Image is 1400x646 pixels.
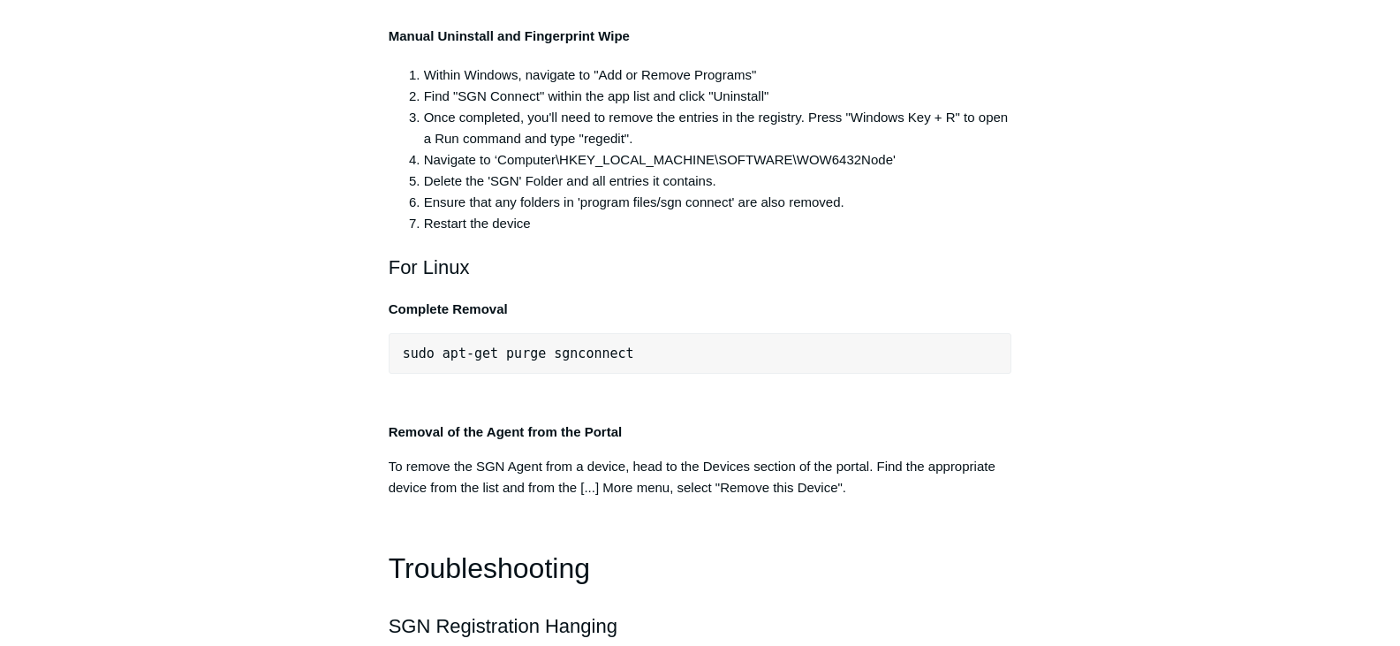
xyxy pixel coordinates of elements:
h2: SGN Registration Hanging [389,611,1012,642]
strong: Complete Removal [389,301,508,316]
li: Navigate to ‘Computer\HKEY_LOCAL_MACHINE\SOFTWARE\WOW6432Node' [424,149,1012,171]
li: Once completed, you'll need to remove the entries in the registry. Press "Windows Key + R" to ope... [424,107,1012,149]
pre: sudo apt-get purge sgnconnect [389,333,1012,374]
li: Delete the 'SGN' Folder and all entries it contains. [424,171,1012,192]
h2: For Linux [389,252,1012,283]
li: Within Windows, navigate to "Add or Remove Programs" [424,65,1012,86]
span: To remove the SGN Agent from a device, head to the Devices section of the portal. Find the approp... [389,459,995,495]
li: Restart the device [424,213,1012,234]
strong: Manual Uninstall and Fingerprint Wipe [389,28,630,43]
strong: Removal of the Agent from the Portal [389,424,622,439]
li: Find "SGN Connect" within the app list and click "Uninstall" [424,86,1012,107]
li: Ensure that any folders in 'program files/sgn connect' are also removed. [424,192,1012,213]
h1: Troubleshooting [389,546,1012,591]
